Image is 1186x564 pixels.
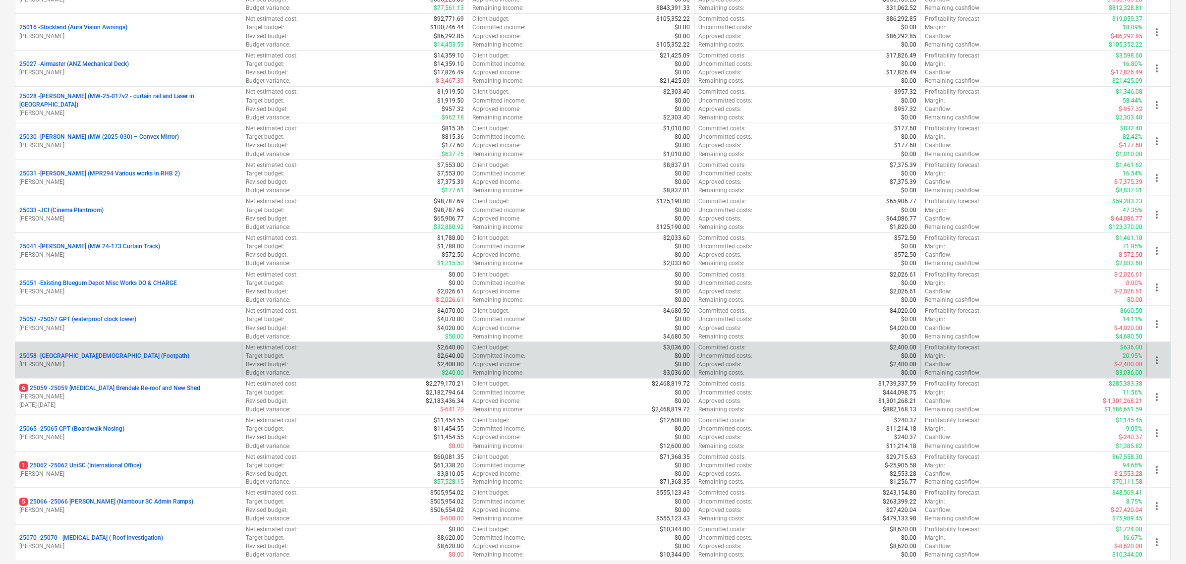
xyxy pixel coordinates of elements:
p: 25030 - [PERSON_NAME] (MW (2025-030) – Convex Mirror) [19,133,179,141]
div: 125062 -25062 UniSC (International Office)[PERSON_NAME] [19,461,238,478]
p: Remaining costs : [699,4,745,12]
p: Client budget : [472,161,509,169]
p: 25028 - [PERSON_NAME] (MW-25-017v2 - curtain rail and Laser in [GEOGRAPHIC_DATA]) [19,92,238,109]
p: Revised budget : [246,105,288,113]
span: more_vert [1151,427,1163,439]
p: [DATE] - [DATE] [19,401,238,409]
p: Revised budget : [246,32,288,41]
p: $59,283.23 [1113,197,1143,206]
p: Cashflow : [925,215,952,223]
p: Uncommitted costs : [699,206,753,215]
span: more_vert [1151,245,1163,257]
p: Approved income : [472,178,521,186]
p: Client budget : [472,124,509,133]
p: $812,328.81 [1109,4,1143,12]
iframe: Chat Widget [1136,516,1186,564]
p: Cashflow : [925,178,952,186]
p: $65,906.77 [886,197,916,206]
p: 25057 - 25057 GPT (waterproof clock tower) [19,315,136,324]
span: more_vert [1151,318,1163,330]
p: Remaining income : [472,259,524,268]
p: $0.00 [901,41,916,49]
p: $-3,467.39 [436,77,464,85]
p: $957.32 [894,105,916,113]
p: Remaining costs : [699,186,745,195]
p: $0.00 [901,133,916,141]
p: Margin : [925,97,945,105]
p: $21,425.09 [660,77,690,85]
p: $572.50 [442,251,464,259]
p: Profitability forecast : [925,197,981,206]
p: Budget variance : [246,186,291,195]
p: $1,788.00 [437,234,464,242]
span: 6 [19,384,28,392]
p: $2,033.60 [664,234,690,242]
p: Approved costs : [699,141,742,150]
p: $105,352.22 [657,15,690,23]
p: $-957.32 [1119,105,1143,113]
p: $125,190.00 [657,223,690,231]
p: $1,461.10 [1116,234,1143,242]
p: Net estimated cost : [246,15,298,23]
p: $7,375.39 [890,178,916,186]
p: Remaining costs : [699,223,745,231]
p: $0.00 [675,23,690,32]
p: $31,062.52 [886,4,916,12]
p: Margin : [925,206,945,215]
p: $98,787.69 [434,206,464,215]
p: $0.00 [901,23,916,32]
p: [PERSON_NAME] [19,543,238,551]
p: Remaining costs : [699,259,745,268]
span: more_vert [1151,172,1163,184]
p: 82.42% [1123,133,1143,141]
p: 58.44% [1123,97,1143,105]
p: Remaining costs : [699,113,745,122]
p: $-177.60 [1119,141,1143,150]
p: $77,561.13 [434,4,464,12]
p: $19,059.37 [1113,15,1143,23]
p: $17,826.49 [434,68,464,77]
p: 25041 - [PERSON_NAME] (MW 24-173 Curtain Track) [19,242,160,251]
p: $1,788.00 [437,242,464,251]
p: $572.50 [894,251,916,259]
p: $8,837.01 [1116,186,1143,195]
p: Uncommitted costs : [699,97,753,105]
p: $17,826.49 [886,68,916,77]
p: Revised budget : [246,251,288,259]
p: Committed income : [472,242,525,251]
p: Uncommitted costs : [699,133,753,141]
p: $2,033.60 [1116,259,1143,268]
p: $98,787.69 [434,197,464,206]
div: 25041 -[PERSON_NAME] (MW 24-173 Curtain Track)[PERSON_NAME] [19,242,238,259]
p: $815.36 [442,133,464,141]
div: 25070 -25070 - [MEDICAL_DATA] ( Roof Investigation)[PERSON_NAME] [19,534,238,551]
p: Revised budget : [246,68,288,77]
p: Client budget : [472,271,509,279]
p: Uncommitted costs : [699,60,753,68]
p: $1,010.00 [1116,150,1143,159]
p: $0.00 [901,186,916,195]
p: 16.80% [1123,60,1143,68]
p: $0.00 [675,141,690,150]
p: Revised budget : [246,141,288,150]
div: 525066 -25066 [PERSON_NAME] (Nambour SC Admin Ramps)[PERSON_NAME] [19,498,238,515]
p: $0.00 [901,242,916,251]
p: Approved costs : [699,105,742,113]
p: $0.00 [675,60,690,68]
p: [PERSON_NAME] [19,507,238,515]
p: Committed costs : [699,234,746,242]
p: [PERSON_NAME] [19,360,238,369]
p: $0.00 [675,242,690,251]
p: $0.00 [901,113,916,122]
p: Net estimated cost : [246,197,298,206]
p: Remaining cashflow : [925,113,981,122]
p: $0.00 [449,271,464,279]
p: $0.00 [901,150,916,159]
p: [PERSON_NAME] [19,141,238,150]
p: $177.60 [894,141,916,150]
p: 25016 - Stockland (Aura Vision Awnings) [19,23,127,32]
p: Uncommitted costs : [699,242,753,251]
div: 25065 -25065 GPT (Boardwalk Nosing)[PERSON_NAME] [19,425,238,442]
p: Approved income : [472,251,521,259]
p: [PERSON_NAME] [19,109,238,117]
